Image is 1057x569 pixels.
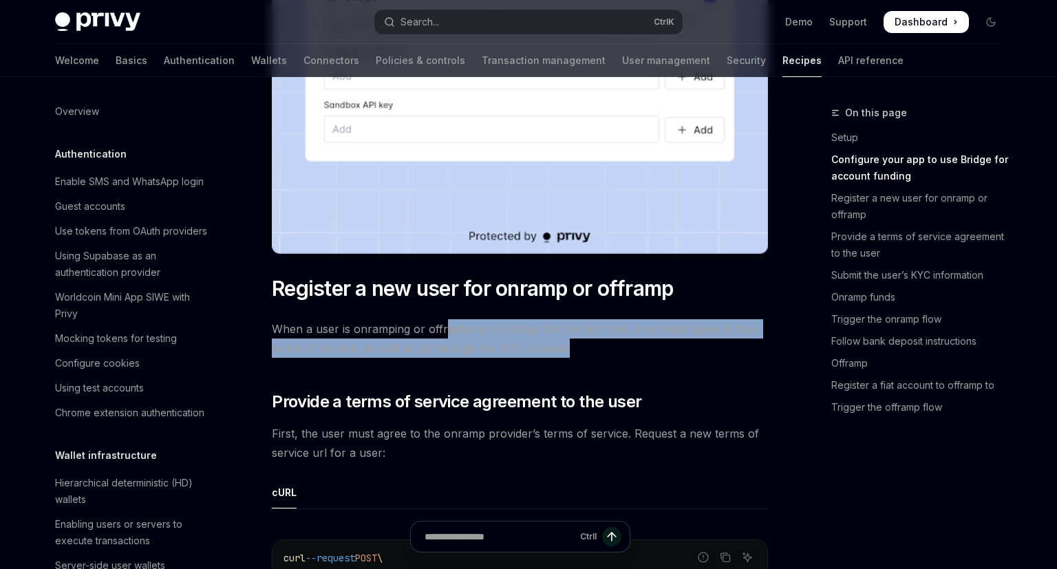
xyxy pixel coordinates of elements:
[831,127,1013,149] a: Setup
[44,471,220,512] a: Hierarchical deterministic (HD) wallets
[831,308,1013,330] a: Trigger the onramp flow
[55,44,99,77] a: Welcome
[727,44,766,77] a: Security
[55,173,204,190] div: Enable SMS and WhatsApp login
[482,44,606,77] a: Transaction management
[55,330,177,347] div: Mocking tokens for testing
[884,11,969,33] a: Dashboard
[838,44,904,77] a: API reference
[272,276,673,301] span: Register a new user for onramp or offramp
[44,326,220,351] a: Mocking tokens for testing
[44,400,220,425] a: Chrome extension authentication
[55,355,140,372] div: Configure cookies
[44,285,220,326] a: Worldcoin Mini App SIWE with Privy
[831,374,1013,396] a: Register a fiat account to offramp to
[895,15,948,29] span: Dashboard
[44,99,220,124] a: Overview
[55,103,99,120] div: Overview
[785,15,813,29] a: Demo
[980,11,1002,33] button: Toggle dark mode
[376,44,465,77] a: Policies & controls
[55,223,207,239] div: Use tokens from OAuth providers
[303,44,359,77] a: Connectors
[55,198,125,215] div: Guest accounts
[55,146,127,162] h5: Authentication
[55,248,212,281] div: Using Supabase as an authentication provider
[251,44,287,77] a: Wallets
[44,219,220,244] a: Use tokens from OAuth providers
[831,226,1013,264] a: Provide a terms of service agreement to the user
[44,351,220,376] a: Configure cookies
[44,376,220,400] a: Using test accounts
[831,286,1013,308] a: Onramp funds
[272,391,641,413] span: Provide a terms of service agreement to the user
[272,476,297,508] div: cURL
[55,380,144,396] div: Using test accounts
[401,14,439,30] div: Search...
[654,17,674,28] span: Ctrl K
[845,105,907,121] span: On this page
[272,319,768,358] span: When a user is onramping or offramping via Bridge for the first time, they must agree to their te...
[44,244,220,285] a: Using Supabase as an authentication provider
[55,516,212,549] div: Enabling users or servers to execute transactions
[831,264,1013,286] a: Submit the user’s KYC information
[44,512,220,553] a: Enabling users or servers to execute transactions
[782,44,822,77] a: Recipes
[55,289,212,322] div: Worldcoin Mini App SIWE with Privy
[55,12,140,32] img: dark logo
[272,424,768,462] span: First, the user must agree to the onramp provider’s terms of service. Request a new terms of serv...
[374,10,683,34] button: Open search
[55,405,204,421] div: Chrome extension authentication
[831,330,1013,352] a: Follow bank deposit instructions
[116,44,147,77] a: Basics
[44,169,220,194] a: Enable SMS and WhatsApp login
[55,447,157,464] h5: Wallet infrastructure
[425,522,575,552] input: Ask a question...
[622,44,710,77] a: User management
[602,527,621,546] button: Send message
[831,396,1013,418] a: Trigger the offramp flow
[831,149,1013,187] a: Configure your app to use Bridge for account funding
[44,194,220,219] a: Guest accounts
[55,475,212,508] div: Hierarchical deterministic (HD) wallets
[829,15,867,29] a: Support
[831,352,1013,374] a: Offramp
[164,44,235,77] a: Authentication
[831,187,1013,226] a: Register a new user for onramp or offramp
